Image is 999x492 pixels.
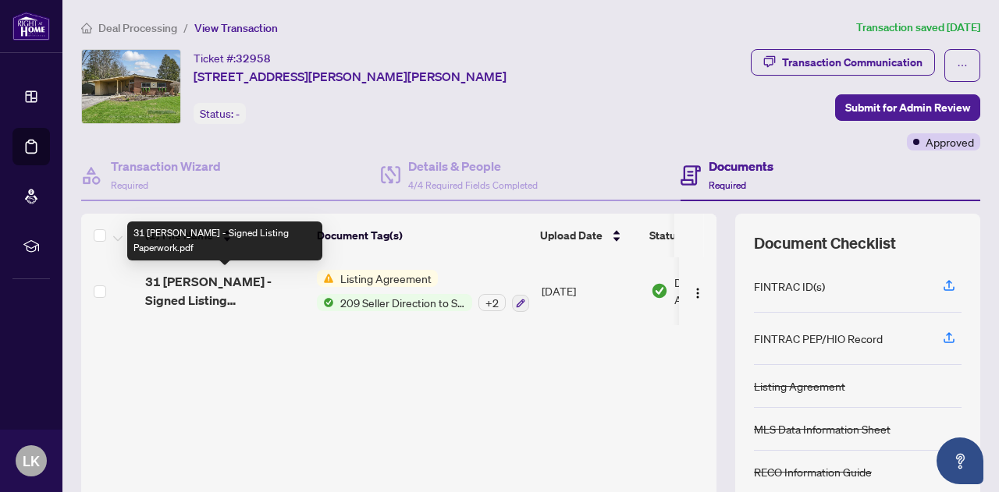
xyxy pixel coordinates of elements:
[957,60,968,71] span: ellipsis
[194,21,278,35] span: View Transaction
[643,214,776,257] th: Status
[709,179,746,191] span: Required
[937,437,983,484] button: Open asap
[317,270,529,312] button: Status IconListing AgreementStatus Icon209 Seller Direction to Share Substance of Offers+2
[540,227,603,244] span: Upload Date
[649,227,681,244] span: Status
[236,107,240,121] span: -
[82,50,180,123] img: IMG-X12107100_1.jpg
[236,51,271,65] span: 32958
[12,12,50,41] img: logo
[478,294,506,311] div: + 2
[311,214,534,257] th: Document Tag(s)
[98,21,177,35] span: Deal Processing
[674,274,771,308] span: Document Approved
[754,232,896,254] span: Document Checklist
[139,214,311,257] th: (1) File Name
[334,270,438,287] span: Listing Agreement
[754,463,872,480] div: RECO Information Guide
[651,282,668,299] img: Document Status
[754,377,845,395] div: Listing Agreement
[691,287,704,299] img: Logo
[754,330,883,347] div: FINTRAC PEP/HIO Record
[408,179,538,191] span: 4/4 Required Fields Completed
[751,49,935,76] button: Transaction Communication
[145,272,304,310] span: 31 [PERSON_NAME] - Signed Listing Paperwork.pdf
[408,157,538,175] h4: Details & People
[926,133,974,150] span: Approved
[194,49,271,67] div: Ticket #:
[194,67,507,86] span: [STREET_ADDRESS][PERSON_NAME][PERSON_NAME]
[534,214,643,257] th: Upload Date
[127,221,322,260] div: 31 [PERSON_NAME] - Signed Listing Paperwork.pdf
[183,19,188,37] li: /
[754,420,891,437] div: MLS Data Information Sheet
[194,103,246,124] div: Status:
[835,94,980,121] button: Submit for Admin Review
[334,294,472,311] span: 209 Seller Direction to Share Substance of Offers
[111,157,221,175] h4: Transaction Wizard
[709,157,773,175] h4: Documents
[782,50,923,75] div: Transaction Communication
[535,257,645,324] td: [DATE]
[317,294,334,311] img: Status Icon
[685,278,710,303] button: Logo
[317,270,334,287] img: Status Icon
[845,95,970,120] span: Submit for Admin Review
[23,450,40,472] span: LK
[111,179,148,191] span: Required
[81,23,92,34] span: home
[856,19,980,37] article: Transaction saved [DATE]
[754,278,825,295] div: FINTRAC ID(s)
